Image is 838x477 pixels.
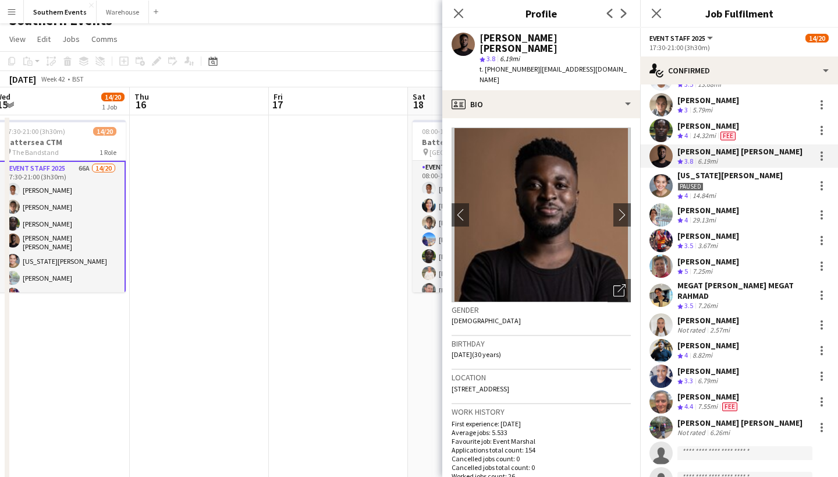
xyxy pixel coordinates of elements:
[93,127,116,136] span: 14/20
[677,428,708,437] div: Not rated
[695,402,720,412] div: 7.55mi
[480,33,631,54] div: [PERSON_NAME] [PERSON_NAME]
[413,91,425,102] span: Sat
[102,103,124,111] div: 1 Job
[272,98,283,111] span: 17
[480,65,540,73] span: t. [PHONE_NUMBER]
[5,127,65,136] span: 17:30-21:00 (3h30m)
[100,148,116,157] span: 1 Role
[452,419,631,428] p: First experience: [DATE]
[97,1,149,23] button: Warehouse
[452,428,631,437] p: Average jobs: 5.533
[718,131,738,141] div: Crew has different fees then in role
[677,256,739,267] div: [PERSON_NAME]
[24,1,97,23] button: Southern Events
[9,73,36,85] div: [DATE]
[684,215,688,224] span: 4
[640,56,838,84] div: Confirmed
[87,31,122,47] a: Comms
[452,316,521,325] span: [DEMOGRAPHIC_DATA]
[677,418,803,428] div: [PERSON_NAME] [PERSON_NAME]
[684,267,688,275] span: 5
[33,31,55,47] a: Edit
[9,34,26,44] span: View
[690,191,718,201] div: 14.84mi
[274,91,283,102] span: Fri
[442,90,640,118] div: Bio
[677,366,739,376] div: [PERSON_NAME]
[133,98,149,111] span: 16
[690,131,718,141] div: 14.32mi
[12,148,59,157] span: The Bandstand
[452,446,631,454] p: Applications total count: 154
[722,402,737,411] span: Fee
[677,95,739,105] div: [PERSON_NAME]
[91,34,118,44] span: Comms
[690,267,715,277] div: 7.25mi
[677,280,810,301] div: MEGAT [PERSON_NAME] MEGAT RAHMAD
[101,93,125,101] span: 14/20
[649,34,705,43] span: Event Staff 2025
[498,54,522,63] span: 6.19mi
[805,34,829,43] span: 14/20
[677,231,739,241] div: [PERSON_NAME]
[649,34,715,43] button: Event Staff 2025
[422,127,469,136] span: 08:00-15:00 (7h)
[695,301,720,311] div: 7.26mi
[452,350,501,359] span: [DATE] (30 years)
[684,301,693,310] span: 3.5
[134,91,149,102] span: Thu
[38,75,68,83] span: Week 42
[690,105,715,115] div: 5.79mi
[708,326,732,334] div: 2.57mi
[58,31,84,47] a: Jobs
[695,376,720,386] div: 6.79mi
[411,98,425,111] span: 18
[452,454,631,463] p: Cancelled jobs count: 0
[684,376,693,385] span: 3.3
[37,34,51,44] span: Edit
[684,402,693,411] span: 4.4
[684,80,693,89] span: 3.5
[649,43,829,52] div: 17:30-21:00 (3h30m)
[677,146,803,157] div: [PERSON_NAME] [PERSON_NAME]
[452,338,631,349] h3: Birthday
[677,326,708,334] div: Not rated
[608,279,631,302] div: Open photos pop-in
[690,215,718,225] div: 29.13mi
[684,105,688,114] span: 3
[452,372,631,383] h3: Location
[5,31,30,47] a: View
[720,132,736,140] span: Fee
[72,75,84,83] div: BST
[452,407,631,417] h3: Work history
[677,315,739,326] div: [PERSON_NAME]
[487,54,495,63] span: 3.8
[452,128,631,302] img: Crew avatar or photo
[708,428,732,437] div: 6.26mi
[452,384,509,393] span: [STREET_ADDRESS]
[695,157,720,167] div: 6.19mi
[442,6,640,21] h3: Profile
[62,34,80,44] span: Jobs
[684,241,693,250] span: 3.5
[684,131,688,140] span: 4
[429,148,517,157] span: [GEOGRAPHIC_DATA] [GEOGRAPHIC_DATA]
[677,391,740,402] div: [PERSON_NAME]
[695,80,723,90] div: 13.68mi
[677,340,739,351] div: [PERSON_NAME]
[677,205,739,215] div: [PERSON_NAME]
[413,120,543,292] app-job-card: 08:00-15:00 (7h)26/60Battersea Running Festival [GEOGRAPHIC_DATA] [GEOGRAPHIC_DATA]1 RoleEvent Ma...
[677,170,783,181] div: [US_STATE][PERSON_NAME]
[684,351,688,359] span: 4
[690,351,715,361] div: 8.82mi
[452,437,631,446] p: Favourite job: Event Marshal
[452,305,631,315] h3: Gender
[684,191,688,200] span: 4
[720,402,740,412] div: Crew has different fees then in role
[677,121,739,131] div: [PERSON_NAME]
[452,463,631,472] p: Cancelled jobs total count: 0
[695,241,720,251] div: 3.67mi
[413,137,543,147] h3: Battersea Running Festival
